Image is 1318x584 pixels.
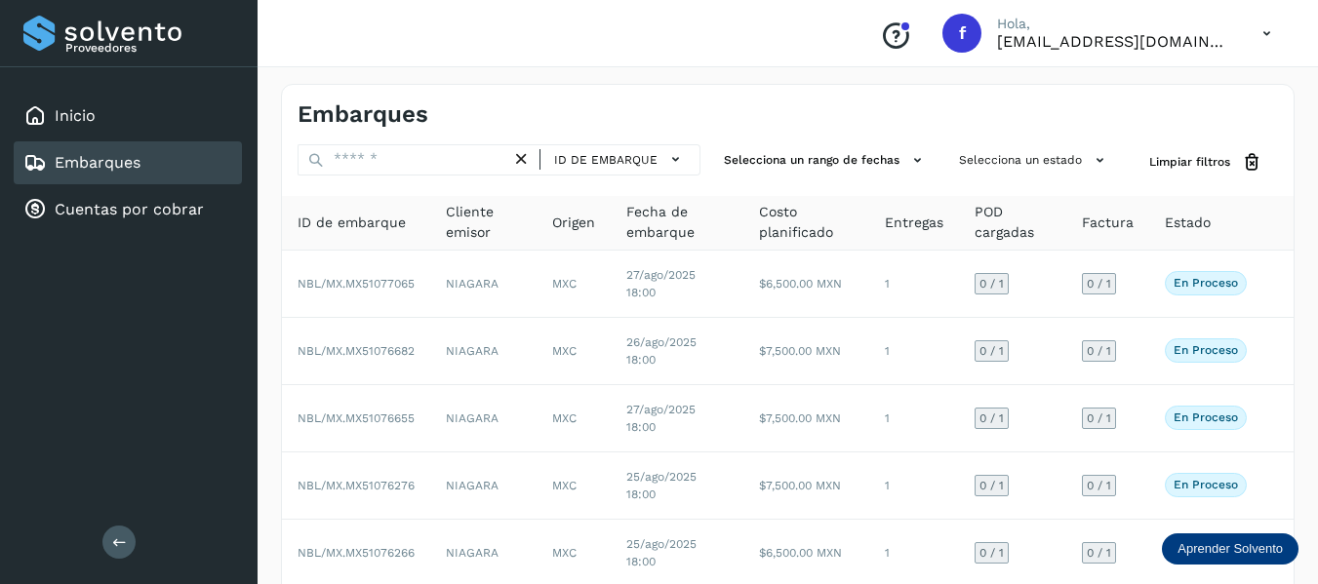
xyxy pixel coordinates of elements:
a: Inicio [55,106,96,125]
div: Cuentas por cobrar [14,188,242,231]
td: NIAGARA [430,318,537,385]
td: $7,500.00 MXN [743,318,870,385]
td: MXC [537,452,611,520]
span: Limpiar filtros [1149,153,1230,171]
td: MXC [537,251,611,318]
span: POD cargadas [975,202,1051,243]
span: NBL/MX.MX51077065 [298,277,415,291]
td: $6,500.00 MXN [743,251,870,318]
td: MXC [537,318,611,385]
td: 1 [869,251,959,318]
button: ID de embarque [548,145,692,174]
span: 0 / 1 [1087,547,1111,559]
span: 0 / 1 [1087,412,1111,424]
span: ID de embarque [554,151,658,169]
span: ID de embarque [298,213,406,233]
span: Factura [1082,213,1134,233]
button: Selecciona un estado [951,144,1118,176]
span: Origen [552,213,595,233]
span: Estado [1165,213,1211,233]
button: Limpiar filtros [1134,144,1278,180]
td: MXC [537,385,611,452]
td: $7,500.00 MXN [743,385,870,452]
span: 25/ago/2025 18:00 [626,470,697,501]
div: Aprender Solvento [1162,533,1298,565]
a: Cuentas por cobrar [55,200,204,218]
span: Costo planificado [759,202,855,243]
p: En proceso [1174,410,1238,424]
button: Selecciona un rango de fechas [716,144,936,176]
span: 0 / 1 [979,278,1004,290]
p: En proceso [1174,478,1238,491]
a: Embarques [55,153,140,172]
td: 1 [869,452,959,520]
span: 26/ago/2025 18:00 [626,335,697,367]
p: En proceso [1174,343,1238,357]
td: 1 [869,318,959,385]
span: NBL/MX.MX51076276 [298,479,415,492]
span: Entregas [885,213,943,233]
span: NBL/MX.MX51076655 [298,411,415,425]
span: 0 / 1 [1087,480,1111,491]
span: Cliente emisor [446,202,521,243]
td: 1 [869,385,959,452]
p: En proceso [1174,276,1238,290]
p: Hola, [997,16,1231,32]
span: 0 / 1 [979,345,1004,357]
p: finanzastransportesperez@gmail.com [997,32,1231,51]
td: NIAGARA [430,251,537,318]
td: $7,500.00 MXN [743,452,870,520]
h4: Embarques [298,100,428,129]
span: 25/ago/2025 18:00 [626,537,697,568]
span: Fecha de embarque [626,202,728,243]
span: 0 / 1 [1087,278,1111,290]
span: NBL/MX.MX51076682 [298,344,415,358]
span: 27/ago/2025 18:00 [626,403,696,434]
span: 0 / 1 [979,480,1004,491]
span: NBL/MX.MX51076266 [298,546,415,560]
span: 0 / 1 [1087,345,1111,357]
p: Proveedores [65,41,234,55]
div: Inicio [14,95,242,137]
span: 0 / 1 [979,412,1004,424]
div: Embarques [14,141,242,184]
td: NIAGARA [430,452,537,520]
p: Aprender Solvento [1178,541,1283,557]
td: NIAGARA [430,385,537,452]
span: 27/ago/2025 18:00 [626,268,696,299]
span: 0 / 1 [979,547,1004,559]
